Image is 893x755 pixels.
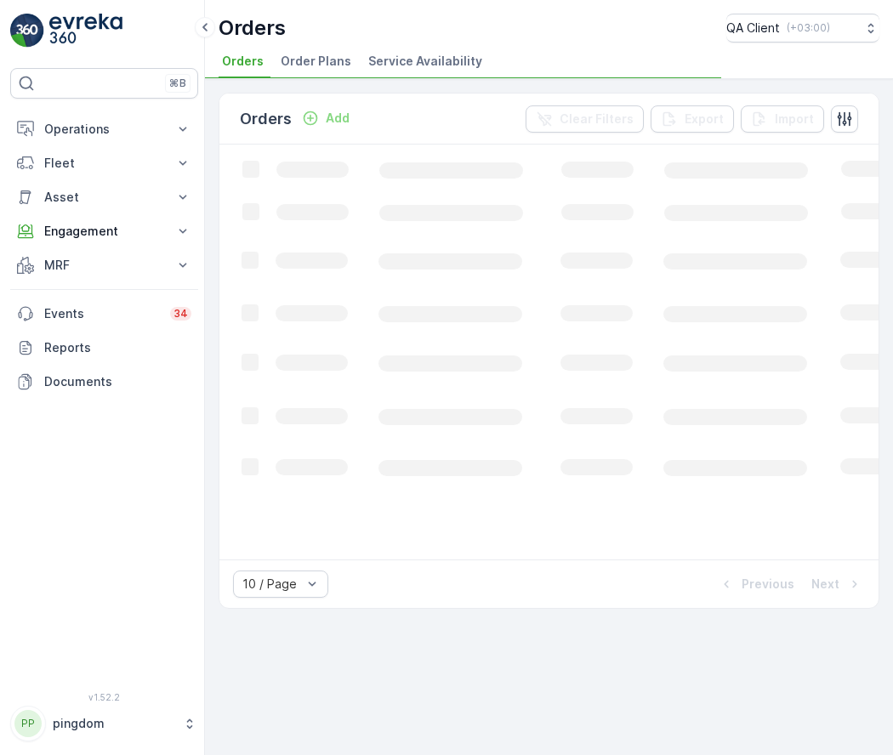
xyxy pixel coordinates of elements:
[726,20,780,37] p: QA Client
[44,305,160,322] p: Events
[685,111,724,128] p: Export
[787,21,830,35] p: ( +03:00 )
[10,14,44,48] img: logo
[44,373,191,390] p: Documents
[10,706,198,741] button: PPpingdom
[10,297,198,331] a: Events34
[10,692,198,702] span: v 1.52.2
[281,53,351,70] span: Order Plans
[526,105,644,133] button: Clear Filters
[811,576,839,593] p: Next
[169,77,186,90] p: ⌘B
[651,105,734,133] button: Export
[44,257,164,274] p: MRF
[53,715,174,732] p: pingdom
[173,307,188,321] p: 34
[44,155,164,172] p: Fleet
[10,365,198,399] a: Documents
[222,53,264,70] span: Orders
[44,339,191,356] p: Reports
[368,53,482,70] span: Service Availability
[560,111,634,128] p: Clear Filters
[219,14,286,42] p: Orders
[10,146,198,180] button: Fleet
[326,110,350,127] p: Add
[44,121,164,138] p: Operations
[741,105,824,133] button: Import
[726,14,879,43] button: QA Client(+03:00)
[10,214,198,248] button: Engagement
[10,248,198,282] button: MRF
[240,107,292,131] p: Orders
[295,108,356,128] button: Add
[14,710,42,737] div: PP
[742,576,794,593] p: Previous
[810,574,865,594] button: Next
[49,14,122,48] img: logo_light-DOdMpM7g.png
[10,331,198,365] a: Reports
[775,111,814,128] p: Import
[716,574,796,594] button: Previous
[10,180,198,214] button: Asset
[10,112,198,146] button: Operations
[44,223,164,240] p: Engagement
[44,189,164,206] p: Asset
